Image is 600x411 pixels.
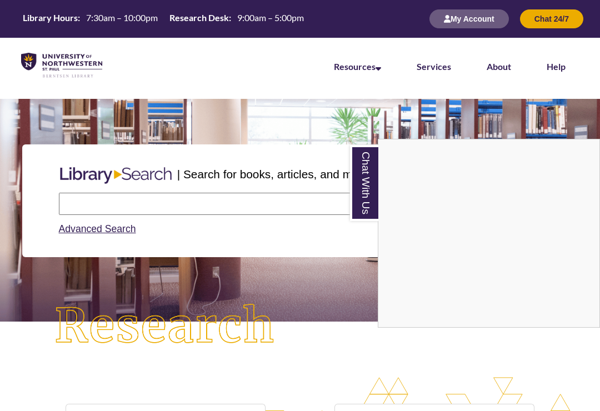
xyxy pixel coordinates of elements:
[21,53,102,78] img: UNWSP Library Logo
[378,139,600,328] div: Chat With Us
[487,61,511,72] a: About
[350,145,378,221] a: Chat With Us
[547,61,566,72] a: Help
[378,139,599,327] iframe: Chat Widget
[334,61,381,72] a: Resources
[417,61,451,72] a: Services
